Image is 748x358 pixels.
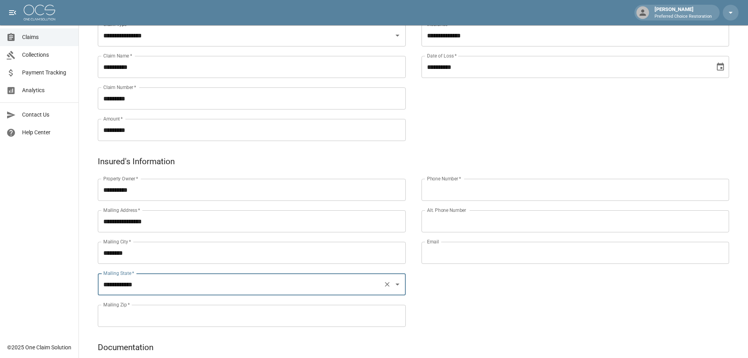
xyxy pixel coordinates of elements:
button: Open [392,279,403,290]
label: Claim Number [103,84,136,91]
span: Help Center [22,128,72,137]
img: ocs-logo-white-transparent.png [24,5,55,20]
label: Claim Name [103,52,132,59]
button: open drawer [5,5,21,20]
button: Choose date, selected date is Oct 2, 2025 [713,59,728,75]
label: Phone Number [427,175,461,182]
label: Email [427,238,439,245]
span: Claims [22,33,72,41]
div: © 2025 One Claim Solution [7,343,71,351]
label: Alt. Phone Number [427,207,466,213]
label: Mailing City [103,238,131,245]
label: Mailing Address [103,207,140,213]
label: Property Owner [103,175,138,182]
span: Payment Tracking [22,69,72,77]
div: [PERSON_NAME] [651,6,715,20]
label: Date of Loss [427,52,457,59]
button: Open [392,30,403,41]
button: Clear [382,279,393,290]
span: Collections [22,51,72,59]
label: Mailing Zip [103,301,130,308]
span: Analytics [22,86,72,95]
span: Contact Us [22,111,72,119]
p: Preferred Choice Restoration [655,13,712,20]
label: Mailing State [103,270,134,276]
label: Amount [103,115,123,122]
